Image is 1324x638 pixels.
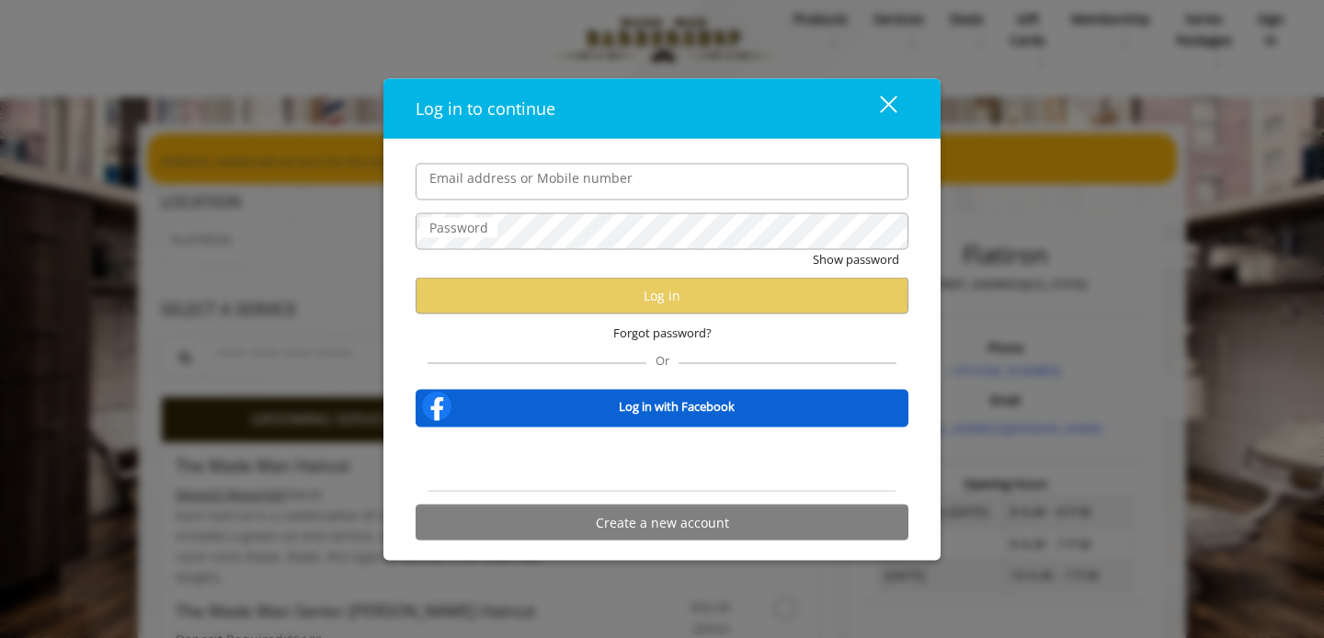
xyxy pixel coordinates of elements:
iframe: Button na Mag-sign in gamit ang Google [559,439,765,480]
div: close dialog [859,95,896,122]
input: Password [416,212,908,249]
span: Forgot password? [613,323,712,342]
label: Password [420,217,497,237]
input: Email address or Mobile number [416,163,908,199]
button: Log in [416,278,908,313]
button: Create a new account [416,505,908,541]
span: Or [646,352,679,369]
label: Email address or Mobile number [420,167,642,188]
button: close dialog [846,89,908,127]
b: Log in with Facebook [619,396,735,416]
span: Log in to continue [416,97,555,119]
button: Show password [813,249,899,268]
img: facebook-logo [418,388,455,425]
